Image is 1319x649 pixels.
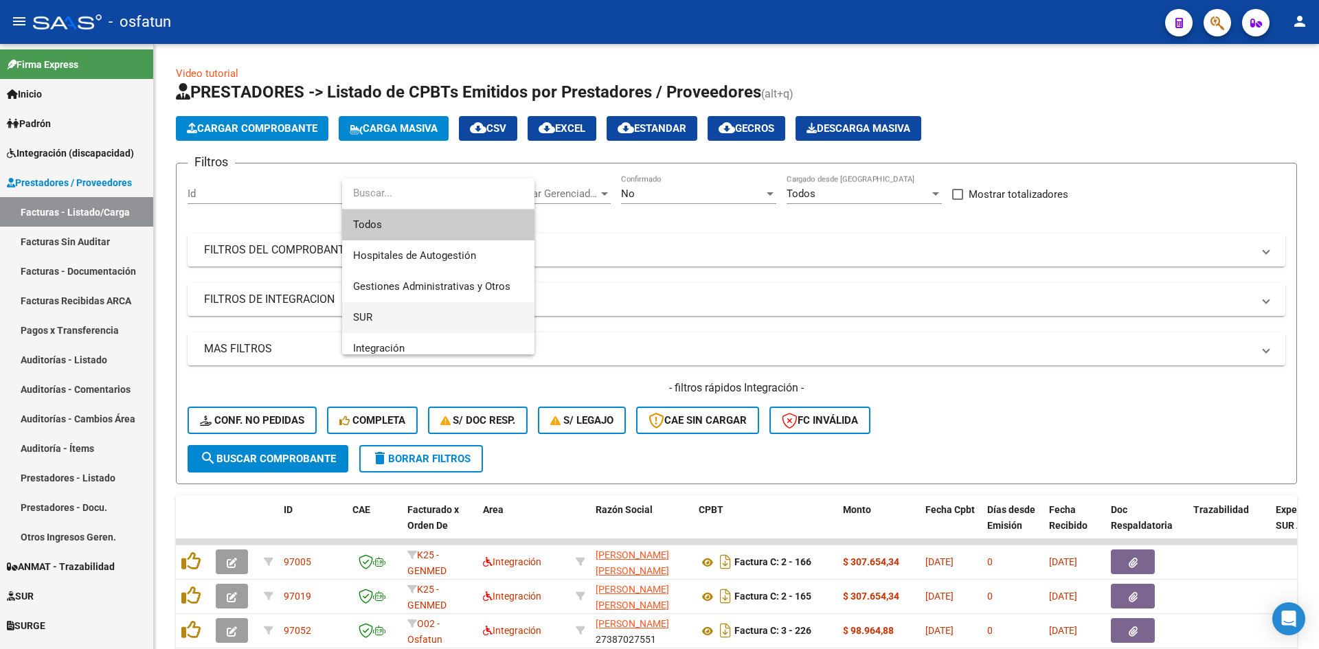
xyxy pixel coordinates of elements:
[353,342,405,354] span: Integración
[1272,602,1305,635] div: Open Intercom Messenger
[342,178,534,209] input: dropdown search
[353,249,476,262] span: Hospitales de Autogestión
[353,280,510,293] span: Gestiones Administrativas y Otros
[353,209,523,240] span: Todos
[353,311,372,323] span: SUR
